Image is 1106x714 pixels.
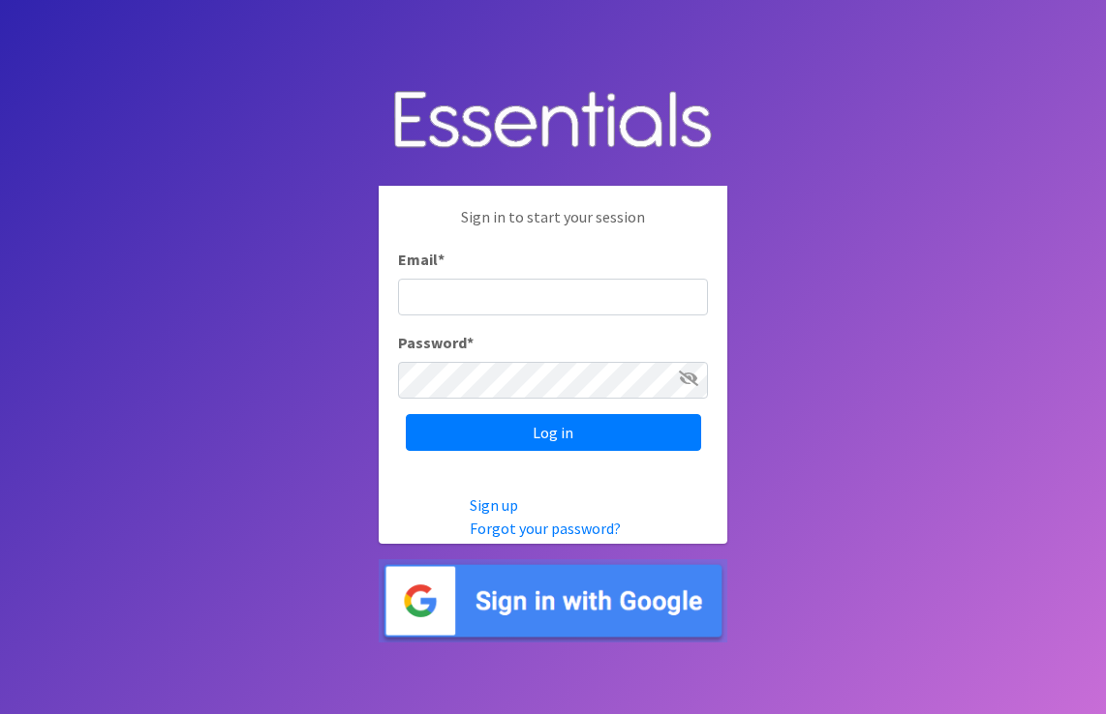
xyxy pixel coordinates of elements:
p: Sign in to start your session [398,205,708,248]
a: Sign up [470,495,518,515]
img: Sign in with Google [379,559,727,643]
abbr: required [438,250,445,269]
input: Log in [406,414,701,451]
label: Email [398,248,445,271]
abbr: required [467,333,474,352]
a: Forgot your password? [470,519,621,538]
label: Password [398,331,474,354]
img: Human Essentials [379,72,727,171]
